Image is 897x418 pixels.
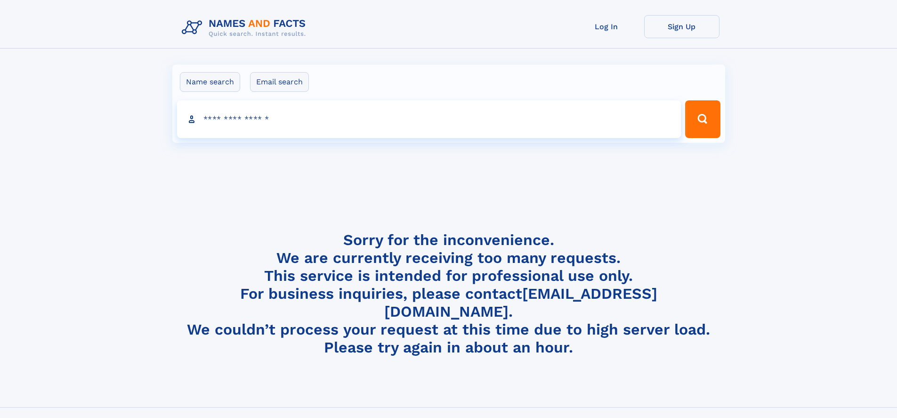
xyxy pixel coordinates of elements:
[178,15,314,41] img: Logo Names and Facts
[178,231,719,357] h4: Sorry for the inconvenience. We are currently receiving too many requests. This service is intend...
[250,72,309,92] label: Email search
[569,15,644,38] a: Log In
[180,72,240,92] label: Name search
[384,285,657,320] a: [EMAIL_ADDRESS][DOMAIN_NAME]
[685,100,720,138] button: Search Button
[644,15,719,38] a: Sign Up
[177,100,681,138] input: search input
